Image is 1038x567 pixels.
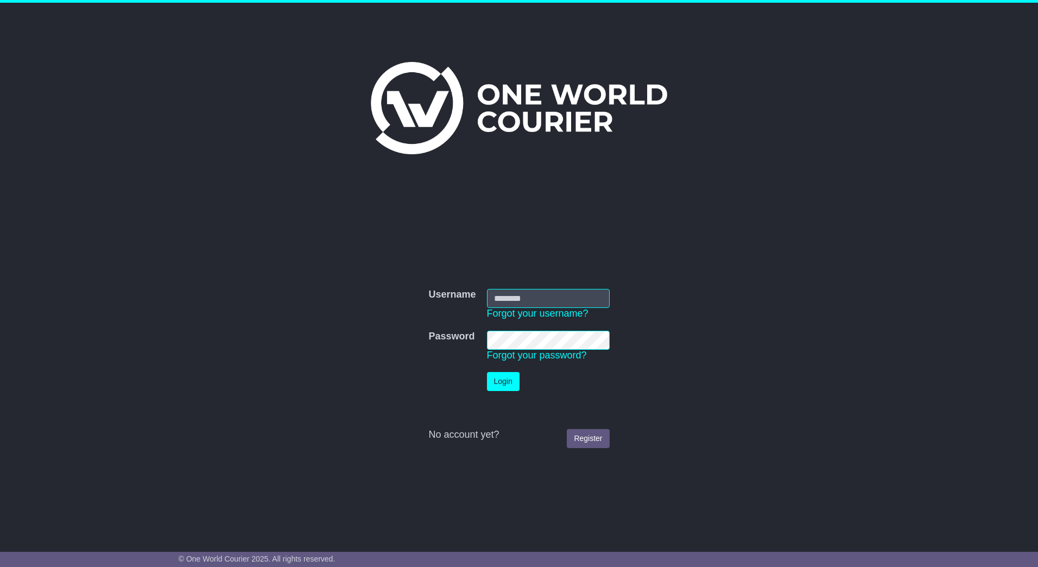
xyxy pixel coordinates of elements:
img: One World [371,62,667,154]
a: Register [567,429,609,448]
div: No account yet? [428,429,609,441]
label: Username [428,289,476,301]
label: Password [428,331,474,343]
button: Login [487,372,520,391]
span: © One World Courier 2025. All rights reserved. [179,555,336,563]
a: Forgot your password? [487,350,587,361]
a: Forgot your username? [487,308,588,319]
